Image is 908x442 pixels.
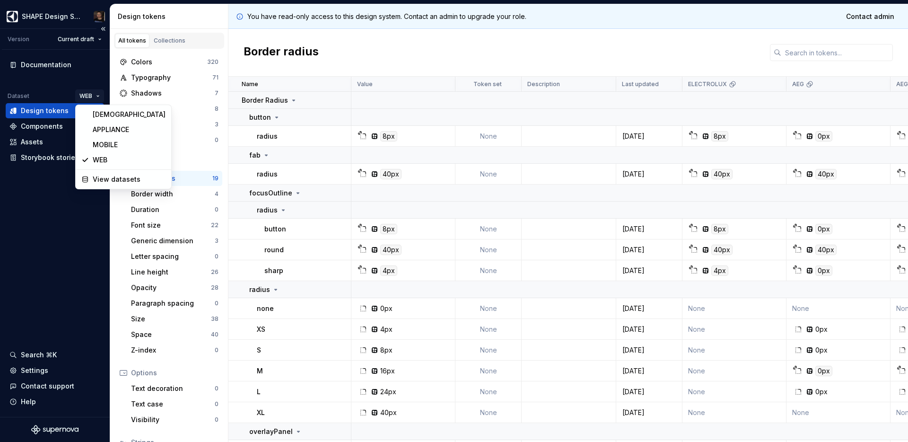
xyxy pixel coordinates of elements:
[93,110,166,119] div: [DEMOGRAPHIC_DATA]
[93,155,166,165] div: WEB
[93,175,166,184] div: View datasets
[93,125,166,134] div: APPLIANCE
[78,172,169,187] a: View datasets
[93,140,166,150] div: MOBILE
